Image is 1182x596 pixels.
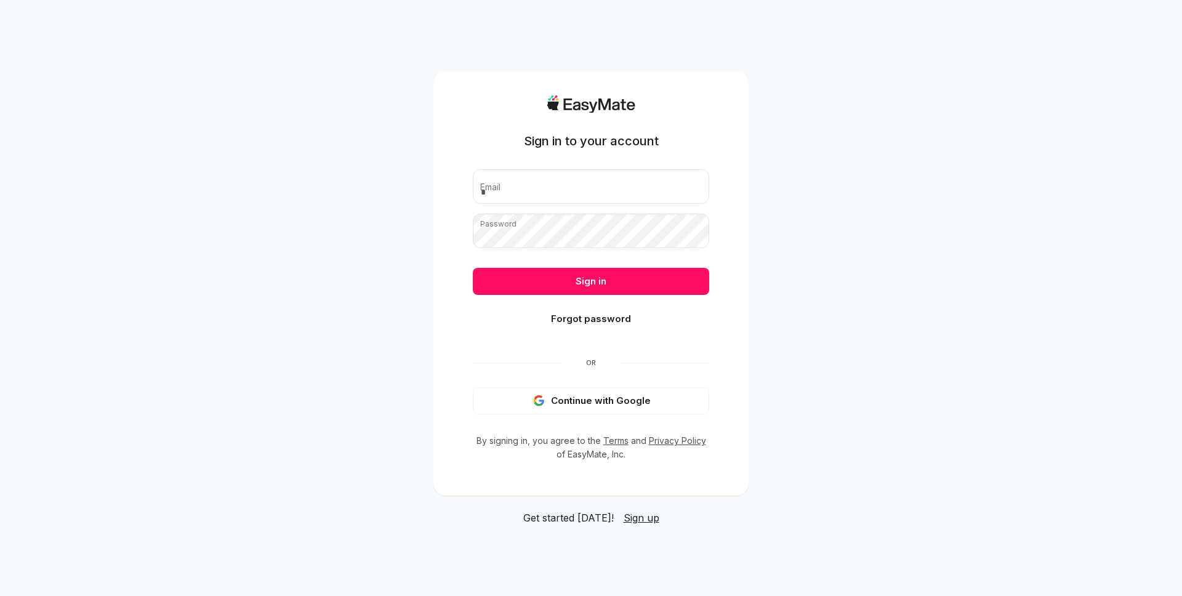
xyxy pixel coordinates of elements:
[473,268,709,295] button: Sign in
[523,510,614,525] span: Get started [DATE]!
[473,387,709,414] button: Continue with Google
[473,305,709,332] button: Forgot password
[624,512,659,524] span: Sign up
[603,435,629,446] a: Terms
[649,435,706,446] a: Privacy Policy
[473,434,709,461] p: By signing in, you agree to the and of EasyMate, Inc.
[624,510,659,525] a: Sign up
[524,132,659,150] h1: Sign in to your account
[561,358,621,368] span: Or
